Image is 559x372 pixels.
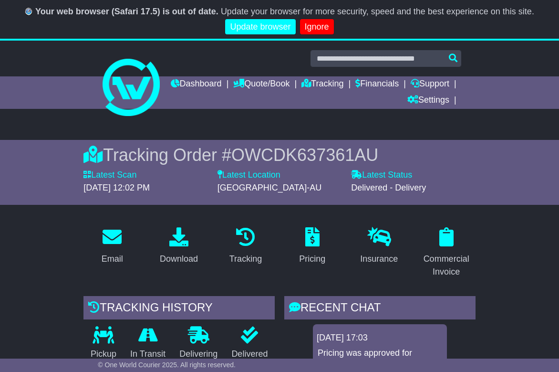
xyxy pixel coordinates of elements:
[229,253,262,266] div: Tracking
[225,19,295,35] a: Update browser
[299,253,325,266] div: Pricing
[293,224,331,269] a: Pricing
[317,333,443,343] div: [DATE] 17:03
[98,361,236,369] span: © One World Courier 2025. All rights reserved.
[411,76,449,93] a: Support
[123,349,172,360] p: In Transit
[351,183,426,192] span: Delivered - Delivery
[360,253,398,266] div: Insurance
[221,7,534,16] span: Update your browser for more security, speed and the best experience on this site.
[217,170,280,181] label: Latest Location
[318,348,442,369] p: Pricing was approved for booking OWCDK637361AU.
[217,183,321,192] span: [GEOGRAPHIC_DATA]-AU
[233,76,290,93] a: Quote/Book
[301,76,343,93] a: Tracking
[417,224,476,282] a: Commercial Invoice
[83,349,123,360] p: Pickup
[154,224,204,269] a: Download
[424,253,469,278] div: Commercial Invoice
[83,170,136,181] label: Latest Scan
[35,7,218,16] b: Your web browser (Safari 17.5) is out of date.
[95,224,129,269] a: Email
[351,170,412,181] label: Latest Status
[160,253,198,266] div: Download
[102,253,123,266] div: Email
[231,145,378,165] span: OWCDK637361AU
[284,296,476,322] div: RECENT CHAT
[407,93,449,109] a: Settings
[83,296,275,322] div: Tracking history
[83,145,475,165] div: Tracking Order #
[354,224,404,269] a: Insurance
[300,19,334,35] a: Ignore
[225,349,275,360] p: Delivered
[223,224,268,269] a: Tracking
[173,349,225,360] p: Delivering
[171,76,222,93] a: Dashboard
[83,183,150,192] span: [DATE] 12:02 PM
[355,76,399,93] a: Financials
